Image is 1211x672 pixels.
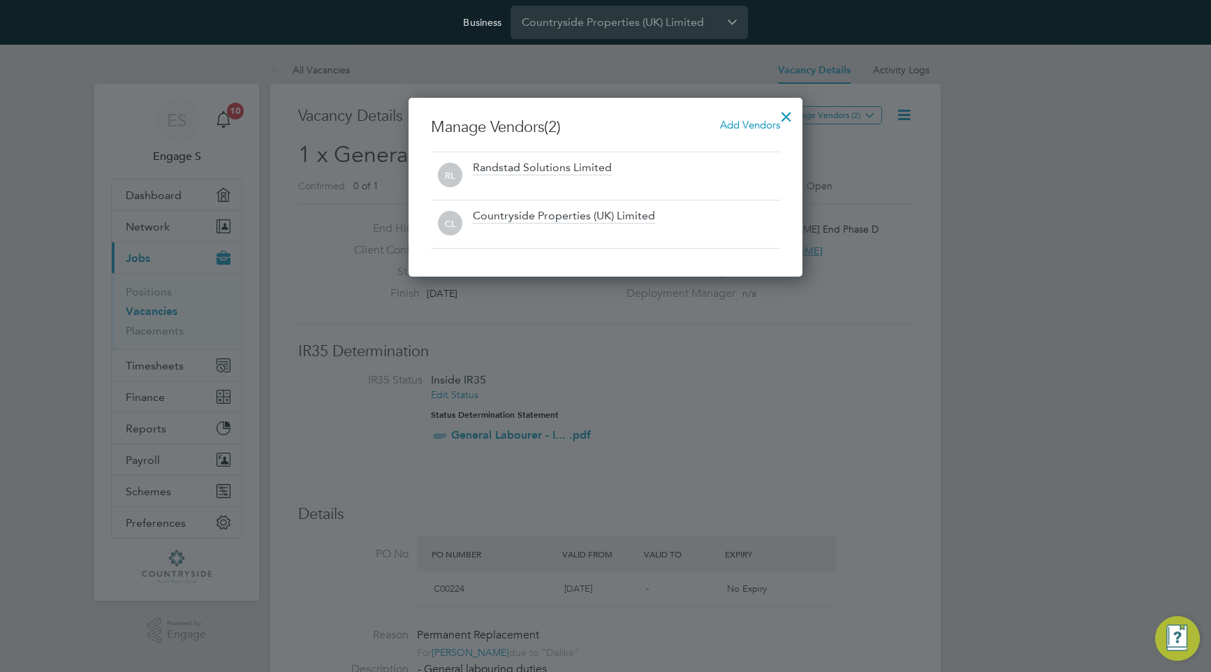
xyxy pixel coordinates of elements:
span: Add Vendors [720,118,780,131]
span: RL [438,163,462,188]
div: Randstad Solutions Limited [473,161,612,176]
div: Countryside Properties (UK) Limited [473,209,655,224]
h3: Manage Vendors [431,117,780,138]
span: CL [438,212,462,236]
span: (2) [544,117,561,136]
button: Engage Resource Center [1155,616,1200,661]
label: Business [463,16,501,29]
